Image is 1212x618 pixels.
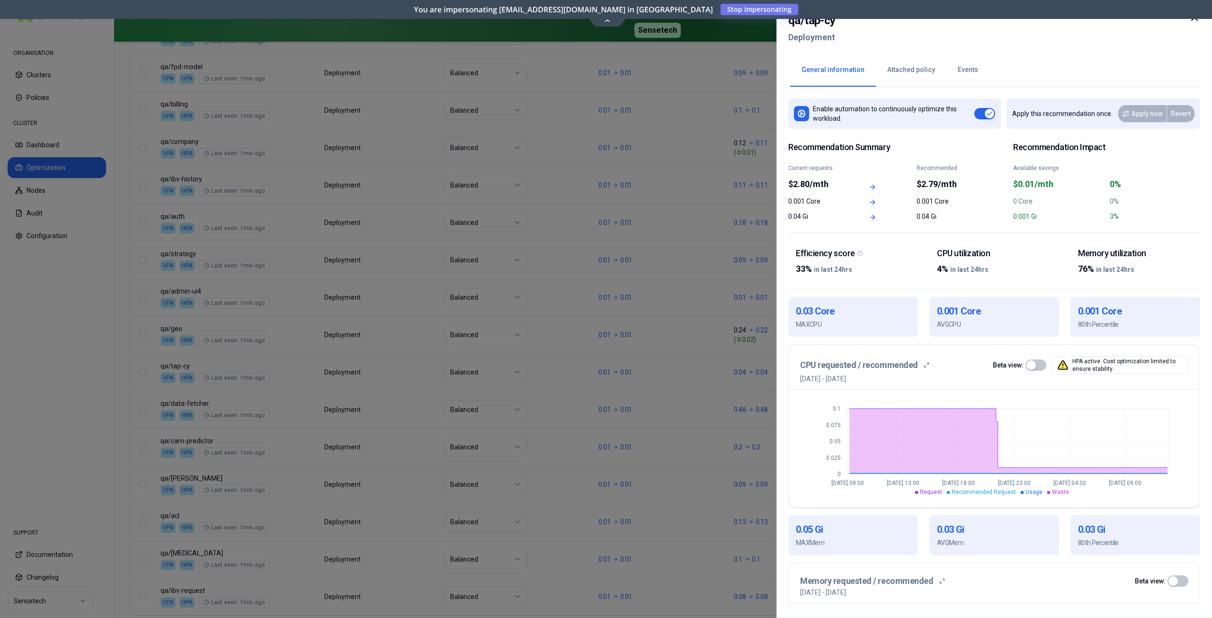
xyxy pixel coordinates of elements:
[1052,356,1188,374] div: HPA active. Cost optimization limited to ensure stability.
[813,104,974,123] p: Enable automation to continuously optimize this workload.
[788,178,847,191] div: $2.80/mth
[937,320,1052,329] p: AVG CPU
[790,54,876,87] button: General information
[1110,178,1201,191] div: 0%
[1078,320,1193,329] p: 80th Percentile
[826,455,841,461] tspan: 0.025
[917,178,975,191] div: $2.79/mth
[788,12,836,29] h2: qa / tap-cy
[796,320,910,329] p: MAX CPU
[1078,248,1193,259] div: Memory utilization
[1013,178,1104,191] div: $0.01/mth
[917,212,975,221] div: 0.04 Gi
[1135,578,1166,584] label: Beta view:
[937,248,1052,259] div: CPU utilization
[952,489,1016,495] span: Recommended Request
[950,266,989,273] span: in last 24hrs
[800,588,846,597] p: [DATE] - [DATE]
[1096,266,1134,273] span: in last 24hrs
[946,54,989,87] button: Events
[998,480,1031,486] tspan: [DATE] 23:00
[937,538,1052,547] p: AVG Mem
[917,164,975,172] div: Recommended
[937,305,1052,318] h1: 0.001 Core
[1110,197,1201,206] div: 0%
[788,197,847,206] div: 0.001 Core
[917,197,975,206] div: 0.001 Core
[796,262,910,276] div: 33%
[1078,523,1193,536] h1: 0.03 Gi
[838,471,841,477] tspan: 0
[788,29,836,46] h2: Deployment
[788,142,975,153] span: Recommendation Summary
[796,523,910,536] h1: 0.05 Gi
[1078,538,1193,547] p: 80th Percentile
[788,212,847,221] div: 0.04 Gi
[796,248,910,259] div: Efficiency score
[1078,262,1193,276] div: 76%
[800,374,846,384] p: [DATE] - [DATE]
[788,164,847,172] div: Current requests
[796,305,910,318] h1: 0.03 Core
[796,538,910,547] p: MAX Mem
[1053,480,1086,486] tspan: [DATE] 04:00
[920,489,942,495] span: Request
[1025,489,1043,495] span: Usage
[1013,212,1104,221] div: 0.001 Gi
[1013,197,1104,206] div: 0 Core
[876,54,946,87] button: Attached policy
[814,266,852,273] span: in last 24hrs
[831,480,864,486] tspan: [DATE] 08:00
[1013,142,1200,153] h2: Recommendation Impact
[800,574,934,588] h3: Memory requested / recommended
[1110,212,1201,221] div: 3%
[1012,109,1113,118] p: Apply this recommendation once.
[1109,480,1141,486] tspan: [DATE] 09:00
[833,405,841,412] tspan: 0.1
[1013,164,1104,172] div: Available savings
[829,438,841,445] tspan: 0.05
[1078,305,1193,318] h1: 0.001 Core
[942,480,975,486] tspan: [DATE] 18:00
[826,422,841,429] tspan: 0.075
[937,523,1052,536] h1: 0.03 Gi
[1052,489,1069,495] span: Waste
[800,358,918,372] h3: CPU requested / recommended
[887,480,919,486] tspan: [DATE] 13:00
[993,362,1024,368] label: Beta view:
[937,262,1052,276] div: 4%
